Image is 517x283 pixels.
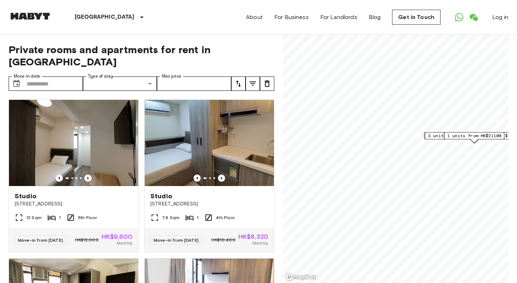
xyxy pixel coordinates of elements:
[452,10,466,24] a: Open WhatsApp
[75,13,135,22] p: [GEOGRAPHIC_DATA]
[9,100,138,186] img: Marketing picture of unit HK-01-067-028-01
[145,100,274,186] img: Marketing picture of unit HK-01-067-024-01
[218,175,225,182] button: Previous image
[78,214,97,221] span: 6th Floor
[285,273,317,281] a: Mapbox logo
[447,133,501,139] span: 1 units from HK$21100
[15,200,132,208] span: [STREET_ADDRESS]
[252,240,268,246] span: Monthly
[211,237,235,243] span: HK$10,400
[18,237,63,243] span: Move-in from [DATE]
[260,76,274,91] button: tune
[102,233,132,240] span: HK$9,600
[466,10,481,24] a: Open WeChat
[84,175,92,182] button: Previous image
[162,73,181,79] label: Max price
[369,13,381,22] a: Blog
[392,10,441,25] a: Get in Touch
[154,237,199,243] span: Move-in from [DATE]
[9,76,24,91] button: Choose date
[59,214,61,221] span: 1
[150,200,268,208] span: [STREET_ADDRESS]
[56,175,63,182] button: Previous image
[144,99,274,252] a: Marketing picture of unit HK-01-067-024-01Previous imagePrevious imageStudio[STREET_ADDRESS]7.8 S...
[75,237,98,243] span: HK$12,000
[274,13,309,22] a: For Business
[197,214,199,221] span: 1
[444,132,504,143] div: Map marker
[320,13,357,22] a: For Landlords
[14,73,40,79] label: Move-in date
[231,76,246,91] button: tune
[216,214,235,221] span: 4th Floor
[9,43,274,68] span: Private rooms and apartments for rent in [GEOGRAPHIC_DATA]
[9,99,139,252] a: Marketing picture of unit HK-01-067-028-01Previous imagePrevious imageStudio[STREET_ADDRESS]12 Sq...
[246,76,260,91] button: tune
[162,214,180,221] span: 7.8 Sqm
[150,192,172,200] span: Studio
[238,233,268,240] span: HK$8,320
[9,13,52,20] img: Habyt
[492,13,508,22] a: Log in
[246,13,263,22] a: About
[88,73,113,79] label: Type of stay
[117,240,132,246] span: Monthly
[26,214,42,221] span: 12 Sqm
[194,175,201,182] button: Previous image
[15,192,37,200] span: Studio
